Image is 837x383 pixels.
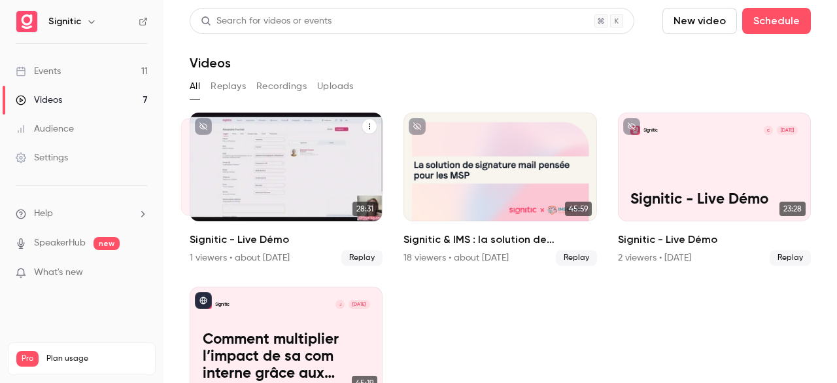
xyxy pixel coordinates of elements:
[565,202,592,216] span: 45:59
[203,331,370,383] p: Comment multiplier l’impact de sa com interne grâce aux signatures mail.
[618,232,811,247] h2: Signitic - Live Démo
[190,76,200,97] button: All
[403,113,596,266] li: Signitic & IMS : la solution de signature mail pensée pour les MSP
[211,76,246,97] button: Replays
[34,236,86,250] a: SpeakerHub
[403,232,596,247] h2: Signitic & IMS : la solution de signature mail pensée pour les MSP
[34,266,83,280] span: What's new
[195,292,212,309] button: published
[16,351,39,367] span: Pro
[403,113,596,266] a: 45:59Signitic & IMS : la solution de signature mail pensée pour les MSP18 viewers • about [DATE]R...
[190,232,383,247] h2: Signitic - Live Démo
[403,251,509,264] div: 18 viewers • about [DATE]
[662,8,737,34] button: New video
[618,251,691,264] div: 2 viewers • [DATE]
[335,299,346,310] div: J
[34,207,53,221] span: Help
[190,8,811,375] section: Videos
[16,151,68,164] div: Settings
[742,8,811,34] button: Schedule
[16,122,74,136] div: Audience
[341,250,383,266] span: Replay
[48,15,81,28] h6: Signitic
[770,250,811,266] span: Replay
[190,113,383,266] a: Signitic - Live DémoSigniticA[DATE]Signitic - Live Démo28:3128:31Signitic - Live Démo1 viewers • ...
[46,354,147,364] span: Plan usage
[623,118,640,135] button: unpublished
[763,125,774,136] div: C
[195,118,212,135] button: unpublished
[16,65,61,78] div: Events
[409,118,426,135] button: unpublished
[352,202,377,216] span: 28:31
[618,113,811,266] li: Signitic - Live Démo
[190,55,231,71] h1: Videos
[16,94,62,107] div: Videos
[779,202,806,216] span: 23:28
[215,301,230,308] p: Signitic
[777,126,798,136] span: [DATE]
[94,237,120,250] span: new
[190,113,383,266] li: Signitic - Live Démo
[317,76,354,97] button: Uploads
[349,300,370,310] span: [DATE]
[643,127,658,134] p: Signitic
[618,113,811,266] a: Signitic - Live DémoSigniticC[DATE]Signitic - Live Démo23:28Signitic - Live Démo2 viewers • [DATE...
[630,191,798,208] p: Signitic - Live Démo
[256,76,307,97] button: Recordings
[190,251,290,264] div: 1 viewers • about [DATE]
[201,14,332,28] div: Search for videos or events
[556,250,597,266] span: Replay
[16,11,37,32] img: Signitic
[16,207,148,221] li: help-dropdown-opener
